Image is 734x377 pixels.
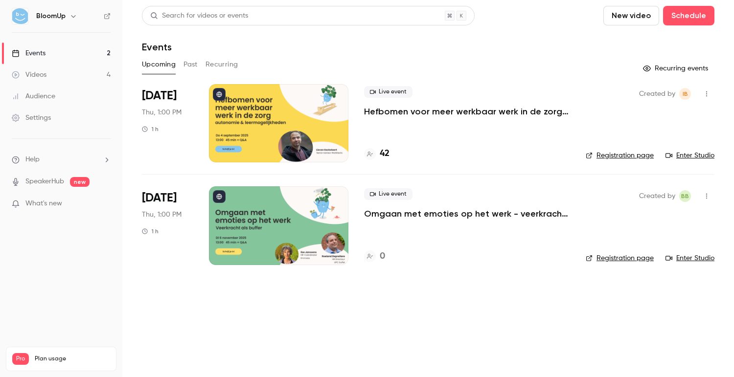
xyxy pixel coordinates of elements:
[12,113,51,123] div: Settings
[12,70,46,80] div: Videos
[639,190,675,202] span: Created by
[679,88,691,100] span: Info Bloomup
[665,151,714,160] a: Enter Studio
[364,208,570,220] a: Omgaan met emoties op het werk - veerkracht als buffer
[681,190,689,202] span: BB
[12,155,111,165] li: help-dropdown-opener
[25,155,40,165] span: Help
[679,190,691,202] span: Benjamin Bergers
[183,57,198,72] button: Past
[364,86,413,98] span: Live event
[206,57,238,72] button: Recurring
[142,84,193,162] div: Sep 4 Thu, 1:00 PM (Europe/Brussels)
[35,355,110,363] span: Plan usage
[12,353,29,365] span: Pro
[380,250,385,263] h4: 0
[586,253,654,263] a: Registration page
[12,91,55,101] div: Audience
[380,147,390,160] h4: 42
[364,147,390,160] a: 42
[142,125,159,133] div: 1 h
[25,199,62,209] span: What's new
[142,57,176,72] button: Upcoming
[663,6,714,25] button: Schedule
[142,210,182,220] span: Thu, 1:00 PM
[142,108,182,117] span: Thu, 1:00 PM
[586,151,654,160] a: Registration page
[25,177,64,187] a: SpeakerHub
[70,177,90,187] span: new
[99,200,111,208] iframe: Noticeable Trigger
[364,106,570,117] a: Hefbomen voor meer werkbaar werk in de zorg - autonomie & leermogelijkheden
[142,88,177,104] span: [DATE]
[639,88,675,100] span: Created by
[142,41,172,53] h1: Events
[364,188,413,200] span: Live event
[639,61,714,76] button: Recurring events
[12,8,28,24] img: BloomUp
[150,11,248,21] div: Search for videos or events
[364,250,385,263] a: 0
[142,227,159,235] div: 1 h
[142,190,177,206] span: [DATE]
[603,6,659,25] button: New video
[12,48,46,58] div: Events
[142,186,193,265] div: Nov 6 Thu, 1:00 PM (Europe/Brussels)
[36,11,66,21] h6: BloomUp
[683,88,688,100] span: IB
[665,253,714,263] a: Enter Studio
